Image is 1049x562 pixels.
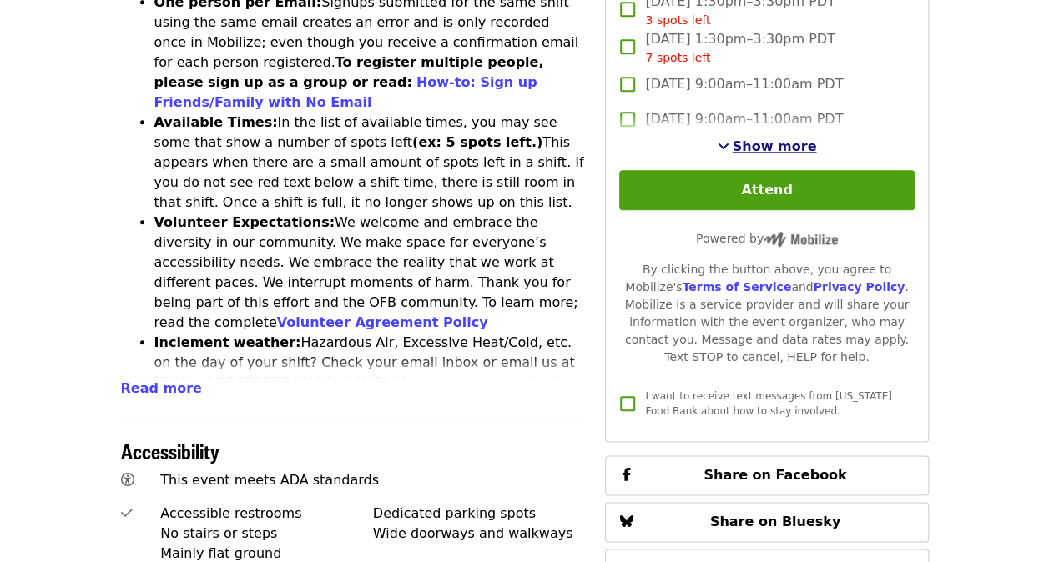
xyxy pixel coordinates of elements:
span: [DATE] 9:00am–11:00am PDT [645,109,843,129]
a: Terms of Service [682,280,791,294]
button: Share on Facebook [605,455,928,495]
strong: Volunteer Expectations: [154,214,335,230]
i: check icon [121,505,133,521]
span: This event meets ADA standards [160,472,379,488]
button: Attend [619,170,914,210]
div: Dedicated parking spots [373,504,586,524]
div: Accessible restrooms [160,504,373,524]
span: Powered by [696,232,838,245]
span: I want to receive text messages from [US_STATE] Food Bank about how to stay involved. [645,390,891,417]
a: Privacy Policy [813,280,905,294]
button: Share on Bluesky [605,502,928,542]
strong: Inclement weather: [154,334,301,350]
strong: Available Times: [154,114,278,130]
span: Share on Bluesky [710,514,841,529]
span: Accessibility [121,436,219,465]
div: By clicking the button above, you agree to Mobilize's and . Mobilize is a service provider and wi... [619,261,914,366]
span: [DATE] 1:30pm–3:30pm PDT [645,29,835,67]
span: 7 spots left [645,51,710,64]
li: In the list of available times, you may see some that show a number of spots left This appears wh... [154,113,586,213]
i: universal-access icon [121,472,134,488]
button: Read more [121,379,202,399]
span: Read more [121,380,202,396]
a: How-to: Sign up Friends/Family with No Email [154,74,537,110]
a: Volunteer Agreement Policy [277,314,488,330]
div: Wide doorways and walkways [373,524,586,544]
button: See more timeslots [718,137,817,157]
li: Hazardous Air, Excessive Heat/Cold, etc. on the day of your shift? Check your email inbox or emai... [154,333,586,433]
strong: (ex: 5 spots left.) [412,134,542,150]
span: Show more [733,138,817,154]
div: No stairs or steps [160,524,373,544]
span: [DATE] 9:00am–11:00am PDT [645,74,843,94]
span: Share on Facebook [704,467,846,483]
img: Powered by Mobilize [764,232,838,247]
strong: To register multiple people, please sign up as a group or read: [154,54,544,90]
li: We welcome and embrace the diversity in our community. We make space for everyone’s accessibility... [154,213,586,333]
span: 3 spots left [645,13,710,27]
